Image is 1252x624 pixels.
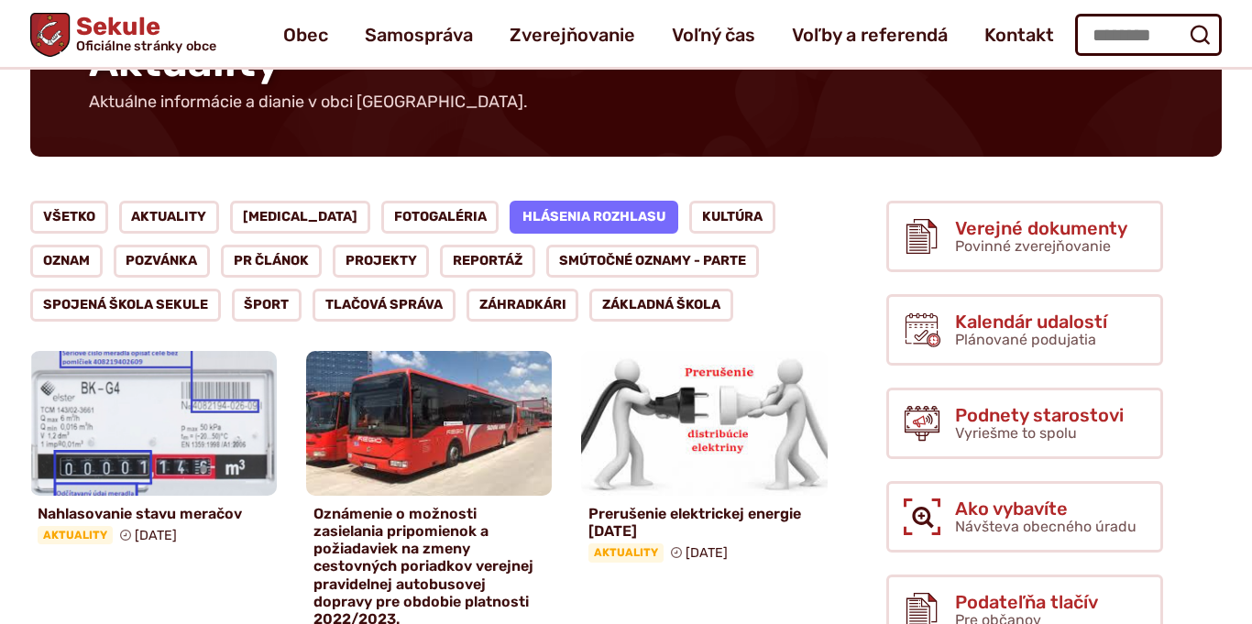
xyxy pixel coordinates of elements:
[467,289,579,322] a: Záhradkári
[230,201,370,234] a: [MEDICAL_DATA]
[984,9,1054,60] a: Kontakt
[792,9,948,60] a: Voľby a referendá
[76,39,217,52] span: Oficiálne stránky obce
[30,289,221,322] a: Spojená škola Sekule
[221,245,322,278] a: PR článok
[30,13,70,57] img: Prejsť na domovskú stránku
[440,245,535,278] a: Reportáž
[114,245,211,278] a: Pozvánka
[89,37,280,87] span: Aktuality
[955,592,1098,612] span: Podateľňa tlačív
[955,498,1137,519] span: Ako vybavíte
[689,201,775,234] a: Kultúra
[955,312,1107,332] span: Kalendár udalostí
[381,201,500,234] a: Fotogaléria
[886,201,1163,272] a: Verejné dokumenty Povinné zverejňovanie
[30,201,108,234] a: Všetko
[89,93,529,113] p: Aktuálne informácie a dianie v obci [GEOGRAPHIC_DATA].
[672,9,755,60] a: Voľný čas
[588,505,820,540] h4: Prerušenie elektrickej energie [DATE]
[510,9,635,60] a: Zverejňovanie
[886,481,1163,553] a: Ako vybavíte Návšteva obecného úradu
[589,289,733,322] a: Základná škola
[70,15,216,53] span: Sekule
[955,218,1127,238] span: Verejné dokumenty
[365,9,473,60] a: Samospráva
[333,245,430,278] a: Projekty
[283,9,328,60] a: Obec
[313,289,456,322] a: Tlačová správa
[38,505,269,522] h4: Nahlasovanie stavu meračov
[955,424,1077,442] span: Vyriešme to spolu
[955,331,1096,348] span: Plánované podujatia
[588,543,664,562] span: Aktuality
[686,545,728,561] span: [DATE]
[546,245,759,278] a: Smútočné oznamy - parte
[38,526,113,544] span: Aktuality
[955,405,1124,425] span: Podnety starostovi
[955,518,1137,535] span: Návšteva obecného úradu
[30,13,216,57] a: Logo Sekule, prejsť na domovskú stránku.
[581,351,828,570] a: Prerušenie elektrickej energie [DATE] Aktuality [DATE]
[119,201,220,234] a: Aktuality
[232,289,302,322] a: Šport
[30,351,277,552] a: Nahlasovanie stavu meračov Aktuality [DATE]
[510,201,678,234] a: Hlásenia rozhlasu
[955,237,1111,255] span: Povinné zverejňovanie
[30,245,103,278] a: Oznam
[886,388,1163,459] a: Podnety starostovi Vyriešme to spolu
[886,294,1163,366] a: Kalendár udalostí Plánované podujatia
[135,528,177,543] span: [DATE]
